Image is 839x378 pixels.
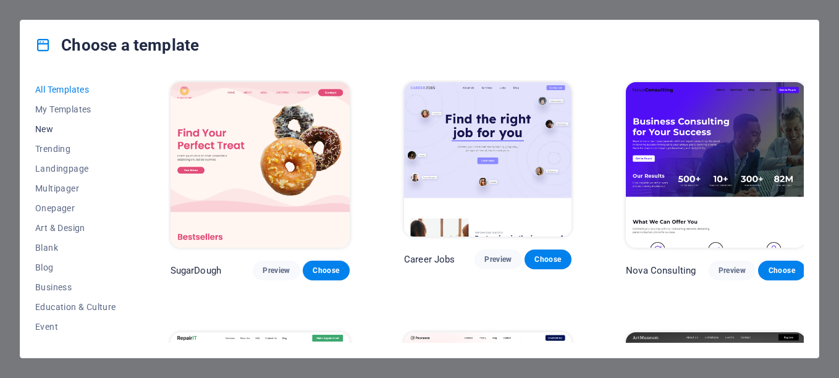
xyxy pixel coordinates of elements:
span: Business [35,282,116,292]
span: Choose [313,266,340,275]
span: Onepager [35,203,116,213]
h4: Choose a template [35,35,199,55]
span: All Templates [35,85,116,94]
img: Nova Consulting [626,82,805,248]
button: Choose [525,250,571,269]
span: Multipager [35,183,116,193]
button: Blank [35,238,116,258]
button: All Templates [35,80,116,99]
button: Preview [253,261,300,280]
span: Art & Design [35,223,116,233]
button: Education & Culture [35,297,116,317]
span: Preview [719,266,746,275]
span: Preview [263,266,290,275]
button: Preview [709,261,756,280]
span: My Templates [35,104,116,114]
span: Trending [35,144,116,154]
button: Choose [303,261,350,280]
span: Choose [768,266,795,275]
span: Education & Culture [35,302,116,312]
span: Gastronomy [35,342,116,351]
button: Event [35,317,116,337]
span: Blog [35,262,116,272]
button: Trending [35,139,116,159]
span: Preview [484,254,512,264]
img: Career Jobs [404,82,571,237]
button: Gastronomy [35,337,116,356]
button: Preview [474,250,521,269]
button: My Templates [35,99,116,119]
button: Choose [758,261,805,280]
button: Blog [35,258,116,277]
button: New [35,119,116,139]
span: New [35,124,116,134]
span: Choose [534,254,562,264]
p: Nova Consulting [626,264,696,277]
button: Landingpage [35,159,116,178]
img: SugarDough [171,82,350,248]
button: Onepager [35,198,116,218]
button: Business [35,277,116,297]
span: Event [35,322,116,332]
button: Art & Design [35,218,116,238]
p: Career Jobs [404,253,455,266]
span: Landingpage [35,164,116,174]
p: SugarDough [171,264,221,277]
button: Multipager [35,178,116,198]
span: Blank [35,243,116,253]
